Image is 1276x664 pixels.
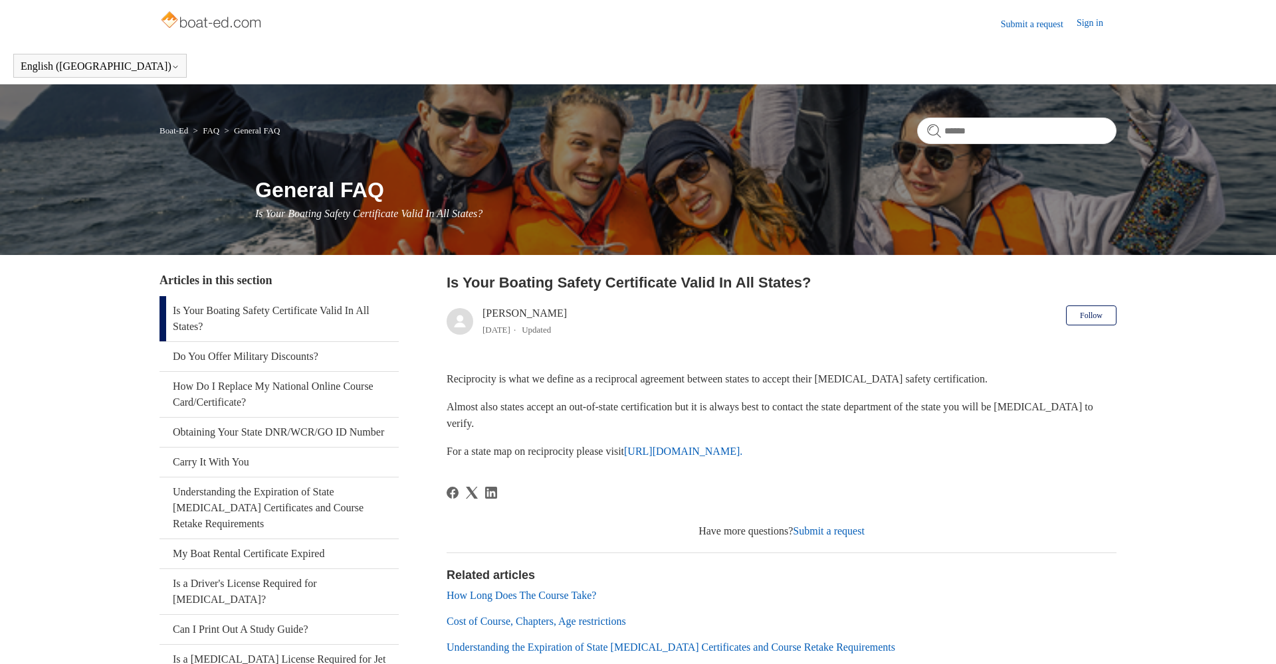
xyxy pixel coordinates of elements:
[485,487,497,499] a: LinkedIn
[447,523,1116,539] div: Have more questions?
[447,616,626,627] a: Cost of Course, Chapters, Age restrictions
[793,525,865,537] a: Submit a request
[1066,305,1116,325] button: Follow Article
[203,125,219,135] a: FAQ
[159,274,272,287] span: Articles in this section
[447,443,1116,460] p: For a state map on reciprocity please visit
[255,174,1116,206] h1: General FAQ
[485,487,497,499] svg: Share this page on LinkedIn
[159,418,399,447] a: Obtaining Your State DNR/WCR/GO ID Number
[159,372,399,417] a: How Do I Replace My National Online Course Card/Certificate?
[447,590,596,601] a: How Long Does The Course Take?
[159,342,399,371] a: Do You Offer Military Discounts?
[159,8,265,35] img: Boat-Ed Help Center home page
[159,569,399,614] a: Is a Driver's License Required for [MEDICAL_DATA]?
[221,125,280,135] li: General FAQ
[159,477,399,539] a: Understanding the Expiration of State [MEDICAL_DATA] Certificates and Course Retake Requirements
[234,125,280,135] a: General FAQ
[447,566,1116,584] h2: Related articles
[447,487,459,499] svg: Share this page on Facebook
[255,208,482,219] span: Is Your Boating Safety Certificate Valid In All States?
[1077,16,1116,32] a: Sign in
[159,296,399,341] a: Is Your Boating Safety Certificate Valid In All States?
[447,272,1116,293] h2: Is Your Boating Safety Certificate Valid In All States?
[159,615,399,644] a: Can I Print Out A Study Guide?
[466,487,478,499] svg: Share this page on X Corp
[447,641,895,653] a: Understanding the Expiration of State [MEDICAL_DATA] Certificates and Course Retake Requirements
[447,398,1116,432] p: Almost also states accept an out-of-state certification but it is always best to contact the stat...
[447,371,1116,388] p: Reciprocity is what we define as a reciprocal agreement between states to accept their [MEDICAL_D...
[917,118,1116,144] input: Search
[159,125,191,135] li: Boat-Ed
[159,125,188,135] a: Boat-Ed
[159,448,399,477] a: Carry It With You
[191,125,222,135] li: FAQ
[466,487,478,499] a: X Corp
[482,305,567,337] div: [PERSON_NAME]
[159,539,399,568] a: My Boat Rental Certificate Expired
[1001,17,1077,31] a: Submit a request
[21,60,179,72] button: English ([GEOGRAPHIC_DATA])
[447,487,459,499] a: Facebook
[624,446,742,457] a: [URL][DOMAIN_NAME].
[482,325,510,335] time: 03/01/2024, 16:48
[522,325,551,335] li: Updated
